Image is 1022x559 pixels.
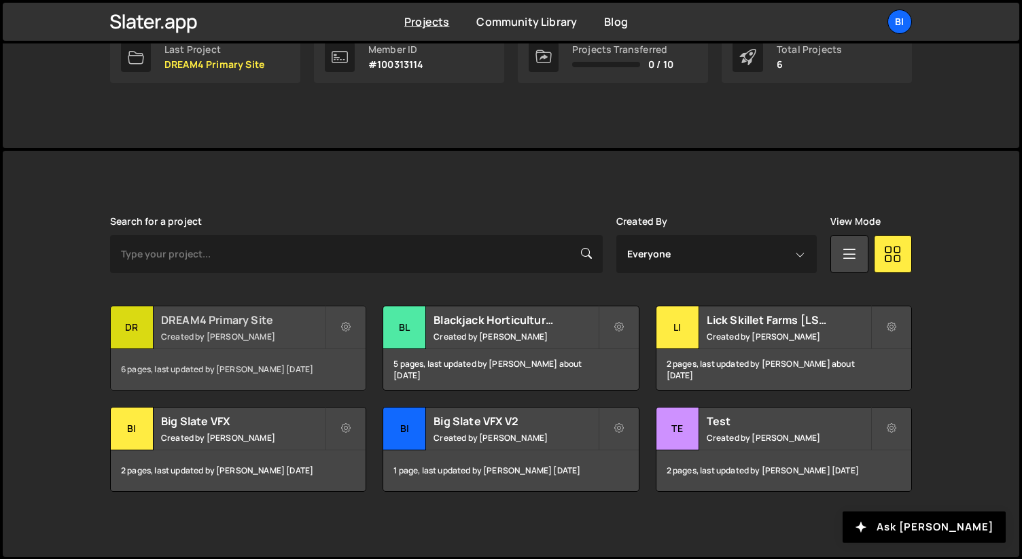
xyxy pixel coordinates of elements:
a: Projects [404,14,449,29]
a: Bl Blackjack Horticulture [BJ_2719_WEBDEV] Created by [PERSON_NAME] 5 pages, last updated by [PER... [383,306,639,391]
a: DR DREAM4 Primary Site Created by [PERSON_NAME] 6 pages, last updated by [PERSON_NAME] [DATE] [110,306,366,391]
a: Li Lick Skillet Farms [LSC_2770_WEB] Created by [PERSON_NAME] 2 pages, last updated by [PERSON_NA... [656,306,912,391]
p: DREAM4 Primary Site [164,59,264,70]
div: 5 pages, last updated by [PERSON_NAME] about [DATE] [383,349,638,390]
small: Created by [PERSON_NAME] [161,331,325,342]
div: Total Projects [777,44,842,55]
h2: Test [707,414,870,429]
div: Projects Transferred [572,44,673,55]
small: Created by [PERSON_NAME] [161,432,325,444]
div: Li [656,306,699,349]
h2: Big Slate VFX [161,414,325,429]
input: Type your project... [110,235,603,273]
div: Last Project [164,44,264,55]
div: 2 pages, last updated by [PERSON_NAME] [DATE] [656,450,911,491]
div: Bl [383,306,426,349]
div: 2 pages, last updated by [PERSON_NAME] [DATE] [111,450,366,491]
div: 2 pages, last updated by [PERSON_NAME] about [DATE] [656,349,911,390]
small: Created by [PERSON_NAME] [707,331,870,342]
p: 6 [777,59,842,70]
button: Ask [PERSON_NAME] [843,511,1006,543]
div: Te [656,408,699,450]
small: Created by [PERSON_NAME] [434,331,597,342]
a: Blog [604,14,628,29]
a: Te Test Created by [PERSON_NAME] 2 pages, last updated by [PERSON_NAME] [DATE] [656,407,912,492]
small: Created by [PERSON_NAME] [707,432,870,444]
div: DR [111,306,154,349]
h2: Blackjack Horticulture [BJ_2719_WEBDEV] [434,312,597,327]
p: #100313114 [368,59,424,70]
h2: Big Slate VFX V2 [434,414,597,429]
div: 6 pages, last updated by [PERSON_NAME] [DATE] [111,349,366,390]
small: Created by [PERSON_NAME] [434,432,597,444]
a: Last Project DREAM4 Primary Site [110,31,300,83]
div: 1 page, last updated by [PERSON_NAME] [DATE] [383,450,638,491]
a: Bi Big Slate VFX Created by [PERSON_NAME] 2 pages, last updated by [PERSON_NAME] [DATE] [110,407,366,492]
a: Community Library [476,14,577,29]
h2: Lick Skillet Farms [LSC_2770_WEB] [707,312,870,327]
a: Bi Big Slate VFX V2 Created by [PERSON_NAME] 1 page, last updated by [PERSON_NAME] [DATE] [383,407,639,492]
label: View Mode [830,216,881,227]
div: Bi [111,408,154,450]
label: Search for a project [110,216,202,227]
h2: DREAM4 Primary Site [161,312,325,327]
div: Member ID [368,44,424,55]
label: Created By [616,216,668,227]
div: Bi [383,408,426,450]
span: 0 / 10 [648,59,673,70]
a: Bi [887,10,912,34]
